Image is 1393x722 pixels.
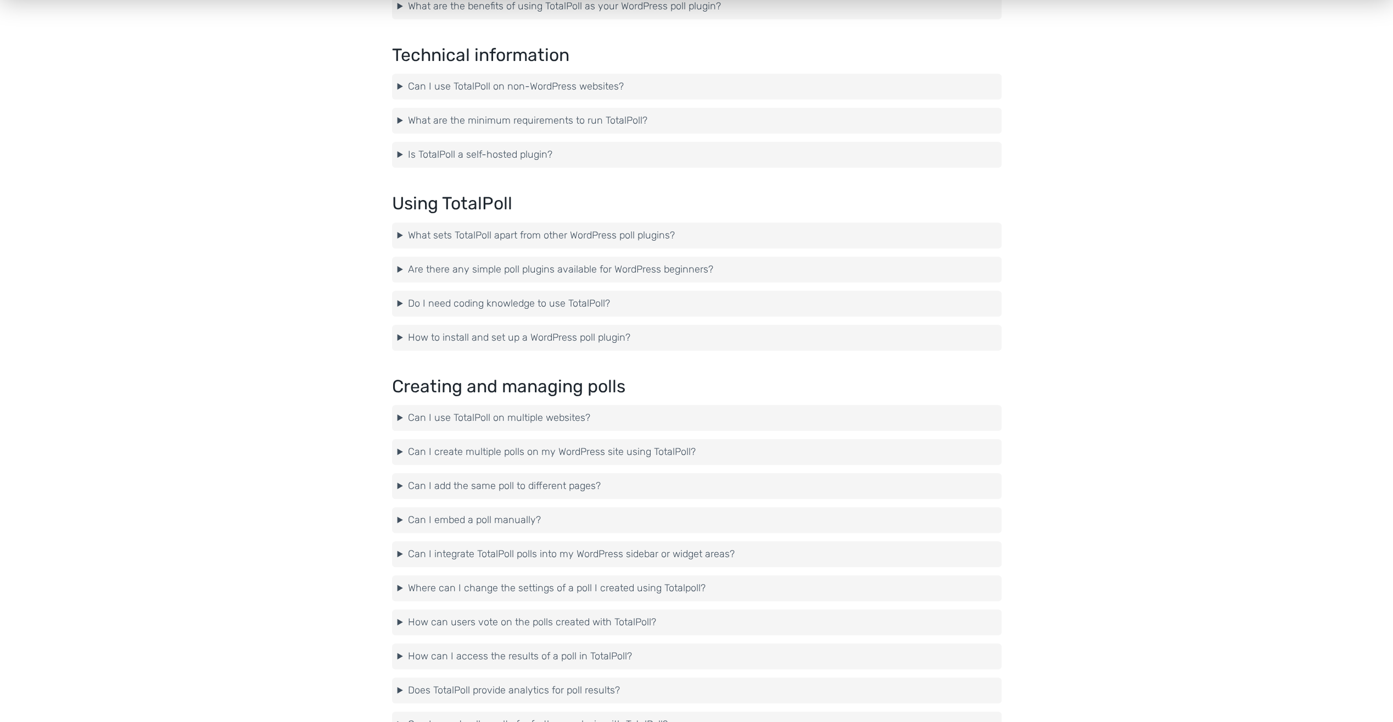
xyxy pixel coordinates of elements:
[398,683,996,698] summary: Does TotalPoll provide analytics for poll results?
[398,547,996,562] summary: Can I integrate TotalPoll polls into my WordPress sidebar or widget areas?
[398,147,996,162] summary: Is TotalPoll a self-hosted plugin?
[392,46,1002,65] h2: Technical information
[398,615,996,630] summary: How can users vote on the polls created with TotalPoll?
[392,377,1002,396] h2: Creating and managing polls
[398,479,996,493] summary: Can I add the same poll to different pages?
[398,581,996,596] summary: Where can I change the settings of a poll I created using Totalpoll?
[398,445,996,459] summary: Can I create multiple polls on my WordPress site using TotalPoll?
[398,79,996,94] summary: Can I use TotalPoll on non-WordPress websites?
[398,228,996,243] summary: What sets TotalPoll apart from other WordPress poll plugins?
[398,330,996,345] summary: How to install and set up a WordPress poll plugin?
[398,296,996,311] summary: Do I need coding knowledge to use TotalPoll?
[392,194,1002,213] h2: Using TotalPoll
[398,410,996,425] summary: Can I use TotalPoll on multiple websites?
[398,113,996,128] summary: What are the minimum requirements to run TotalPoll?
[398,262,996,277] summary: Are there any simple poll plugins available for WordPress beginners?
[398,513,996,527] summary: Can I embed a poll manually?
[398,649,996,664] summary: How can I access the results of a poll in TotalPoll?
